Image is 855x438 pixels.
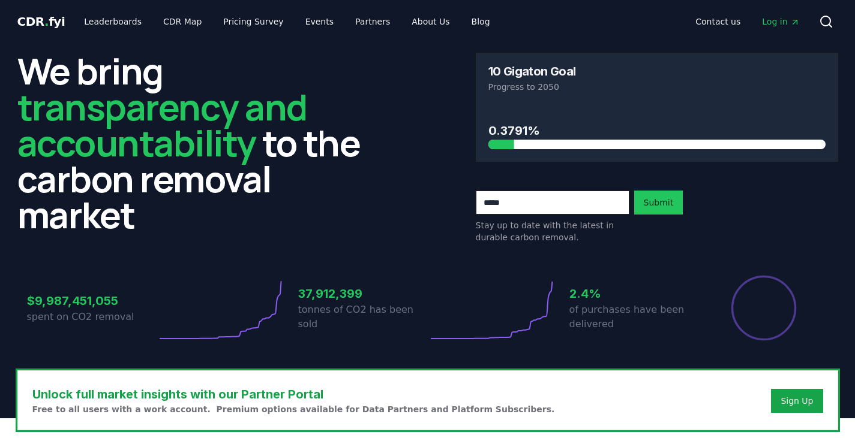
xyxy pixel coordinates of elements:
button: Submit [634,191,683,215]
a: Pricing Survey [214,11,293,32]
a: About Us [402,11,459,32]
a: Leaderboards [74,11,151,32]
h2: We bring to the carbon removal market [17,53,380,232]
p: Progress to 2050 [488,81,826,93]
span: CDR fyi [17,14,65,29]
a: Partners [346,11,400,32]
h3: Unlock full market insights with our Partner Portal [32,385,555,403]
span: . [44,14,49,29]
a: Blog [462,11,500,32]
a: CDR.fyi [17,13,65,30]
a: Events [296,11,343,32]
h3: 37,912,399 [298,285,428,303]
p: of purchases have been delivered [569,303,699,331]
div: Percentage of sales delivered [730,274,797,342]
h3: 2.4% [569,285,699,303]
h3: 0.3791% [488,122,826,140]
p: spent on CO2 removal [27,310,157,324]
a: Contact us [686,11,750,32]
a: Sign Up [781,395,813,407]
p: Free to all users with a work account. Premium options available for Data Partners and Platform S... [32,403,555,415]
nav: Main [74,11,499,32]
p: Stay up to date with the latest in durable carbon removal. [476,219,629,243]
a: CDR Map [154,11,211,32]
span: transparency and accountability [17,82,307,167]
button: Sign Up [771,389,823,413]
a: Log in [752,11,809,32]
h3: $9,987,451,055 [27,292,157,310]
span: Log in [762,16,799,28]
h3: 10 Gigaton Goal [488,65,576,77]
p: tonnes of CO2 has been sold [298,303,428,331]
nav: Main [686,11,809,32]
